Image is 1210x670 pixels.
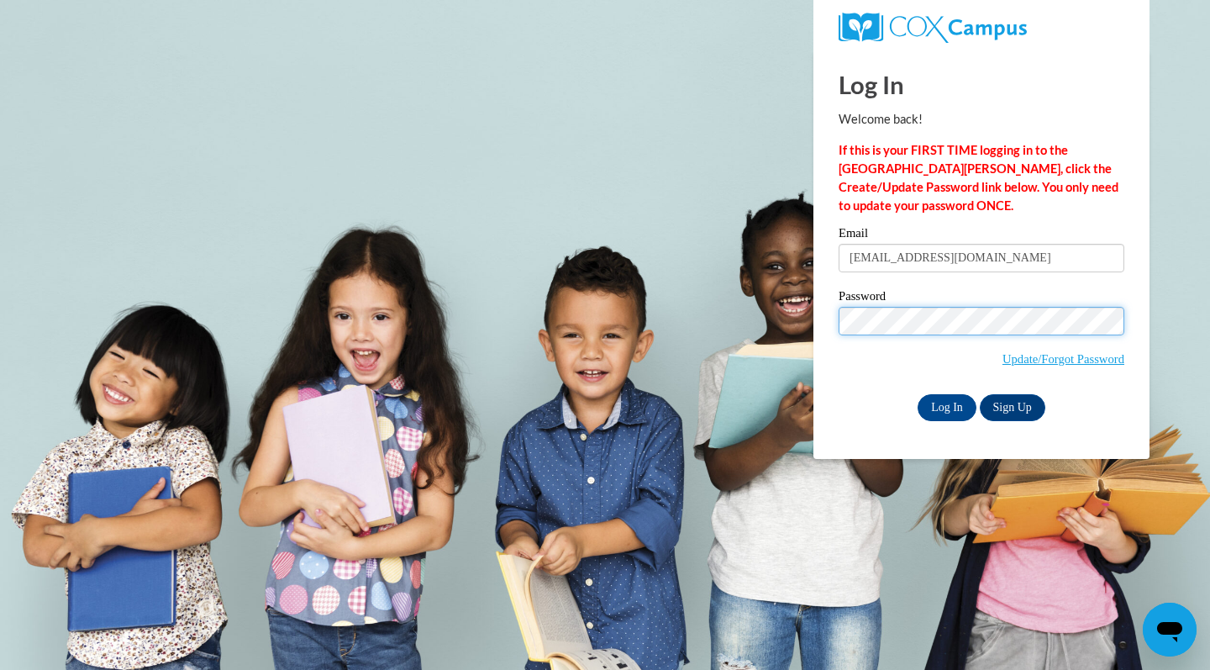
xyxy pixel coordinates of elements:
[839,13,1124,43] a: COX Campus
[1002,352,1124,366] a: Update/Forgot Password
[980,394,1045,421] a: Sign Up
[839,143,1118,213] strong: If this is your FIRST TIME logging in to the [GEOGRAPHIC_DATA][PERSON_NAME], click the Create/Upd...
[839,110,1124,129] p: Welcome back!
[839,227,1124,244] label: Email
[839,13,1027,43] img: COX Campus
[1143,603,1197,657] iframe: Button to launch messaging window
[918,394,976,421] input: Log In
[839,67,1124,102] h1: Log In
[839,290,1124,307] label: Password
